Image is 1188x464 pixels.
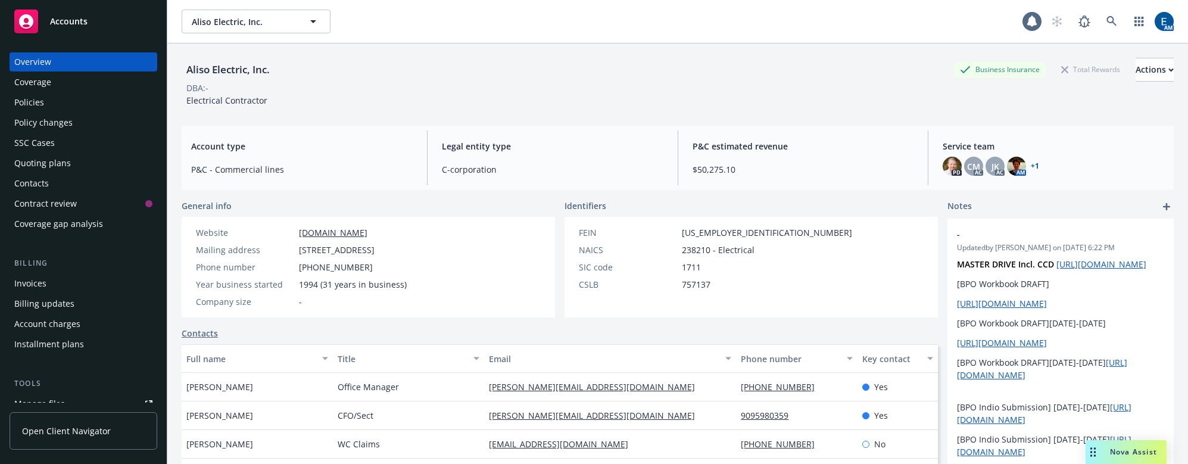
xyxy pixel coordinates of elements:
[14,294,74,313] div: Billing updates
[182,327,218,340] a: Contacts
[741,438,824,450] a: [PHONE_NUMBER]
[191,163,413,176] span: P&C - Commercial lines
[196,295,294,308] div: Company size
[874,381,888,393] span: Yes
[1045,10,1069,33] a: Start snowing
[957,298,1047,309] a: [URL][DOMAIN_NAME]
[338,409,373,422] span: CFO/Sect
[14,314,80,334] div: Account charges
[10,314,157,334] a: Account charges
[1086,440,1167,464] button: Nova Assist
[14,214,103,233] div: Coverage gap analysis
[338,381,399,393] span: Office Manager
[693,140,914,152] span: P&C estimated revenue
[182,344,333,373] button: Full name
[1110,447,1157,457] span: Nova Assist
[14,73,51,92] div: Coverage
[10,73,157,92] a: Coverage
[196,261,294,273] div: Phone number
[10,133,157,152] a: SSC Cases
[50,17,88,26] span: Accounts
[741,381,824,393] a: [PHONE_NUMBER]
[1055,62,1126,77] div: Total Rewards
[299,227,367,238] a: [DOMAIN_NAME]
[186,409,253,422] span: [PERSON_NAME]
[682,226,852,239] span: [US_EMPLOYER_IDENTIFICATION_NUMBER]
[10,154,157,173] a: Quoting plans
[957,401,1164,426] p: [BPO Indio Submission] [DATE]-[DATE]
[565,200,606,212] span: Identifiers
[196,244,294,256] div: Mailing address
[299,278,407,291] span: 1994 (31 years in business)
[192,15,295,28] span: Aliso Electric, Inc.
[299,244,375,256] span: [STREET_ADDRESS]
[186,353,315,365] div: Full name
[1127,10,1151,33] a: Switch app
[484,344,736,373] button: Email
[967,160,980,173] span: CM
[10,194,157,213] a: Contract review
[182,200,232,212] span: General info
[10,335,157,354] a: Installment plans
[338,438,380,450] span: WC Claims
[736,344,857,373] button: Phone number
[14,274,46,293] div: Invoices
[1072,10,1096,33] a: Report a Bug
[682,278,710,291] span: 757137
[10,5,157,38] a: Accounts
[1056,259,1146,270] a: [URL][DOMAIN_NAME]
[299,295,302,308] span: -
[10,378,157,390] div: Tools
[874,438,885,450] span: No
[186,95,267,106] span: Electrical Contractor
[191,140,413,152] span: Account type
[991,160,999,173] span: JK
[489,438,638,450] a: [EMAIL_ADDRESS][DOMAIN_NAME]
[943,157,962,176] img: photo
[186,438,253,450] span: [PERSON_NAME]
[957,242,1164,253] span: Updated by [PERSON_NAME] on [DATE] 6:22 PM
[442,163,663,176] span: C-corporation
[957,278,1164,290] p: [BPO Workbook DRAFT]
[1031,163,1039,170] a: +1
[957,259,1054,270] strong: MASTER DRIVE Incl. CCD
[1100,10,1124,33] a: Search
[957,317,1164,329] p: [BPO Workbook DRAFT][DATE]-[DATE]
[1086,440,1100,464] div: Drag to move
[1155,12,1174,31] img: photo
[14,154,71,173] div: Quoting plans
[957,228,1133,241] span: -
[186,381,253,393] span: [PERSON_NAME]
[947,200,972,214] span: Notes
[182,10,330,33] button: Aliso Electric, Inc.
[693,163,914,176] span: $50,275.10
[957,337,1047,348] a: [URL][DOMAIN_NAME]
[14,174,49,193] div: Contacts
[22,425,111,437] span: Open Client Navigator
[489,353,718,365] div: Email
[10,294,157,313] a: Billing updates
[943,140,1164,152] span: Service team
[442,140,663,152] span: Legal entity type
[579,261,677,273] div: SIC code
[14,394,65,413] div: Manage files
[196,278,294,291] div: Year business started
[196,226,294,239] div: Website
[1159,200,1174,214] a: add
[10,274,157,293] a: Invoices
[14,335,84,354] div: Installment plans
[14,133,55,152] div: SSC Cases
[186,82,208,94] div: DBA: -
[741,353,839,365] div: Phone number
[1007,157,1026,176] img: photo
[338,353,466,365] div: Title
[874,409,888,422] span: Yes
[682,244,754,256] span: 238210 - Electrical
[299,261,373,273] span: [PHONE_NUMBER]
[489,410,704,421] a: [PERSON_NAME][EMAIL_ADDRESS][DOMAIN_NAME]
[1136,58,1174,81] div: Actions
[10,52,157,71] a: Overview
[957,433,1164,458] p: [BPO Indio Submission] [DATE]-[DATE]
[954,62,1046,77] div: Business Insurance
[682,261,701,273] span: 1711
